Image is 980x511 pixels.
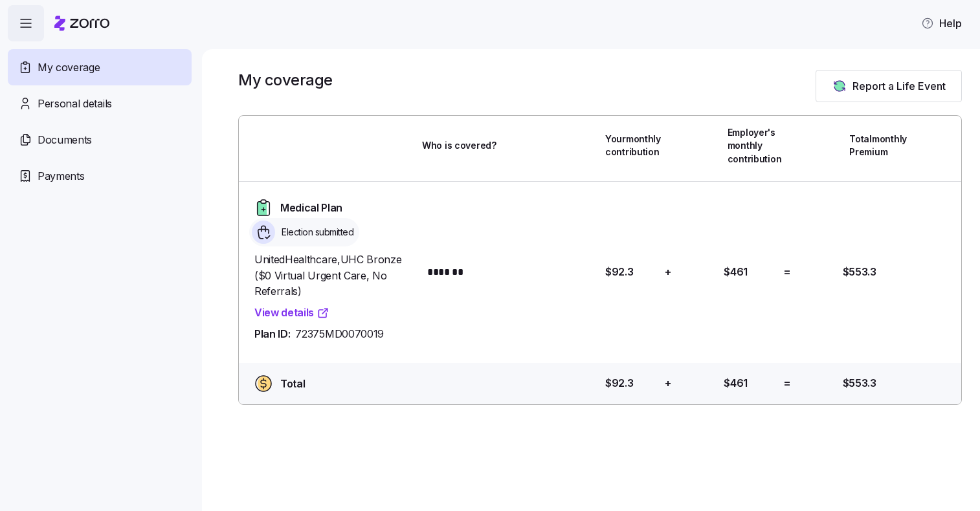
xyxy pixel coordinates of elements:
[8,122,192,158] a: Documents
[605,133,661,159] span: Your monthly contribution
[783,264,791,280] span: =
[422,139,496,152] span: Who is covered?
[254,252,412,299] span: UnitedHealthcare , UHC Bronze ($0 Virtual Urgent Care, No Referrals)
[254,326,290,342] span: Plan ID:
[38,168,84,184] span: Payments
[238,70,333,90] h1: My coverage
[38,132,92,148] span: Documents
[38,96,112,112] span: Personal details
[843,375,876,391] span: $553.3
[8,85,192,122] a: Personal details
[665,375,671,391] span: +
[816,70,962,102] button: Report a Life Event
[295,326,384,342] span: 72375MD0070019
[724,264,748,280] span: $461
[278,226,353,239] span: Election submitted
[605,375,633,391] span: $92.3
[280,376,305,392] span: Total
[665,264,671,280] span: +
[724,375,748,391] span: $461
[8,158,192,194] a: Payments
[8,49,192,85] a: My coverage
[605,264,633,280] span: $92.3
[921,16,962,31] span: Help
[783,375,791,391] span: =
[852,78,946,94] span: Report a Life Event
[911,10,972,36] button: Help
[254,305,329,321] a: View details
[843,264,876,280] span: $553.3
[280,200,342,216] span: Medical Plan
[849,133,907,159] span: Total monthly Premium
[728,126,782,166] span: Employer's monthly contribution
[38,60,100,76] span: My coverage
